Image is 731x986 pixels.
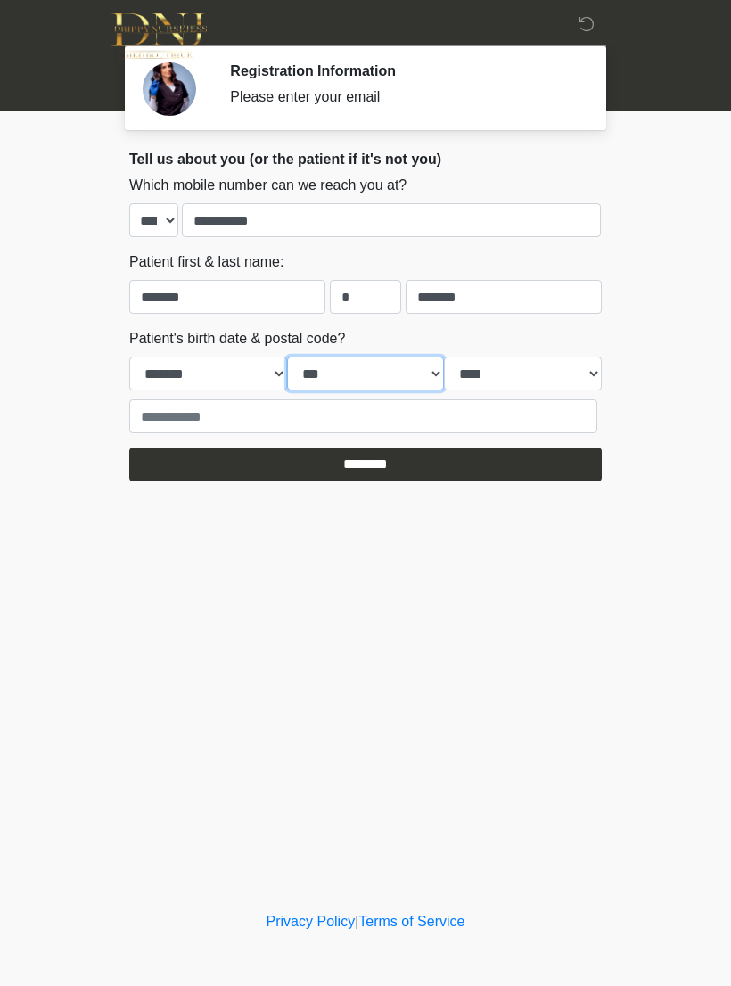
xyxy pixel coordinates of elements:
label: Patient's birth date & postal code? [129,328,345,349]
img: DNJ Med Boutique Logo [111,13,207,59]
label: Patient first & last name: [129,251,283,273]
a: Terms of Service [358,914,464,929]
a: Privacy Policy [267,914,356,929]
h2: Tell us about you (or the patient if it's not you) [129,151,602,168]
img: Agent Avatar [143,62,196,116]
div: Please enter your email [230,86,575,108]
a: | [355,914,358,929]
label: Which mobile number can we reach you at? [129,175,407,196]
